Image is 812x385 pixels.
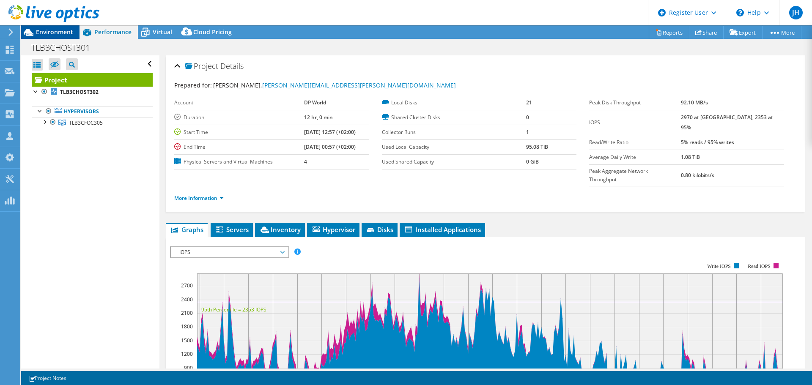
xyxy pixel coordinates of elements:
span: Servers [215,225,249,234]
a: Export [723,26,763,39]
b: 2970 at [GEOGRAPHIC_DATA], 2353 at 95% [681,114,773,131]
b: 0 [526,114,529,121]
label: IOPS [589,118,680,127]
b: 12 hr, 0 min [304,114,333,121]
a: Hypervisors [32,106,153,117]
b: TLB3CHOST302 [60,88,99,96]
span: Cloud Pricing [193,28,232,36]
span: IOPS [175,247,284,257]
b: 0.80 kilobits/s [681,172,714,179]
label: Shared Cluster Disks [382,113,526,122]
text: 1500 [181,337,193,344]
text: Write IOPS [707,263,731,269]
b: 1.08 TiB [681,153,700,161]
b: 5% reads / 95% writes [681,139,734,146]
a: [PERSON_NAME][EMAIL_ADDRESS][PERSON_NAME][DOMAIN_NAME] [262,81,456,89]
b: 21 [526,99,532,106]
svg: \n [736,9,744,16]
b: DP World [304,99,326,106]
label: Start Time [174,128,304,137]
span: Virtual [153,28,172,36]
span: JH [789,6,803,19]
span: Project [185,62,218,71]
span: Graphs [170,225,203,234]
label: Peak Aggregate Network Throughput [589,167,680,184]
span: TLB3CFOC305 [69,119,103,126]
label: End Time [174,143,304,151]
b: 1 [526,128,529,136]
a: Share [689,26,724,39]
span: Disks [366,225,393,234]
text: 2700 [181,282,193,289]
label: Physical Servers and Virtual Machines [174,158,304,166]
span: Performance [94,28,132,36]
b: [DATE] 12:57 (+02:00) [304,128,356,136]
label: Collector Runs [382,128,526,137]
label: Prepared for: [174,81,212,89]
a: More Information [174,194,224,202]
text: Read IOPS [748,263,771,269]
label: Duration [174,113,304,122]
text: 95th Percentile = 2353 IOPS [201,306,266,313]
label: Read/Write Ratio [589,138,680,147]
a: Project Notes [23,373,72,383]
span: Details [220,61,244,71]
a: Reports [649,26,689,39]
b: 92.10 MB/s [681,99,708,106]
span: Installed Applications [404,225,481,234]
b: 4 [304,158,307,165]
text: 2100 [181,309,193,317]
label: Used Local Capacity [382,143,526,151]
a: More [762,26,801,39]
b: [DATE] 00:57 (+02:00) [304,143,356,150]
text: 900 [184,364,193,371]
a: Project [32,73,153,87]
label: Used Shared Capacity [382,158,526,166]
h1: TLB3CHOST301 [27,43,103,52]
b: 95.08 TiB [526,143,548,150]
label: Peak Disk Throughput [589,98,680,107]
b: 0 GiB [526,158,539,165]
label: Local Disks [382,98,526,107]
span: Inventory [259,225,301,234]
span: [PERSON_NAME], [213,81,456,89]
text: 1200 [181,350,193,358]
text: 1800 [181,323,193,330]
a: TLB3CFOC305 [32,117,153,128]
a: TLB3CHOST302 [32,87,153,98]
label: Average Daily Write [589,153,680,161]
text: 2400 [181,296,193,303]
label: Account [174,98,304,107]
span: Hypervisor [311,225,355,234]
span: Environment [36,28,73,36]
